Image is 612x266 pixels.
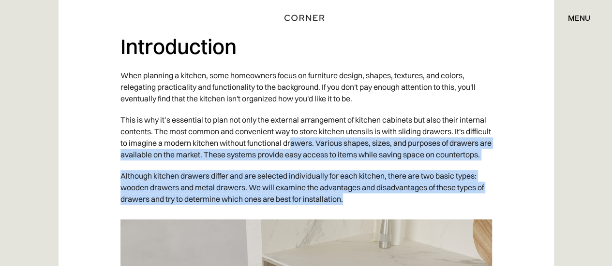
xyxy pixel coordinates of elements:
a: home [286,12,326,24]
p: Although kitchen drawers differ and are selected individually for each kitchen, there are two bas... [120,165,492,210]
p: This is why it’s essential to plan not only the external arrangement of kitchen cabinets but also... [120,109,492,165]
p: When planning a kitchen, some homeowners focus on furniture design, shapes, textures, and colors,... [120,65,492,109]
h2: Introduction [120,33,492,60]
div: menu [568,14,590,22]
div: menu [558,10,590,26]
